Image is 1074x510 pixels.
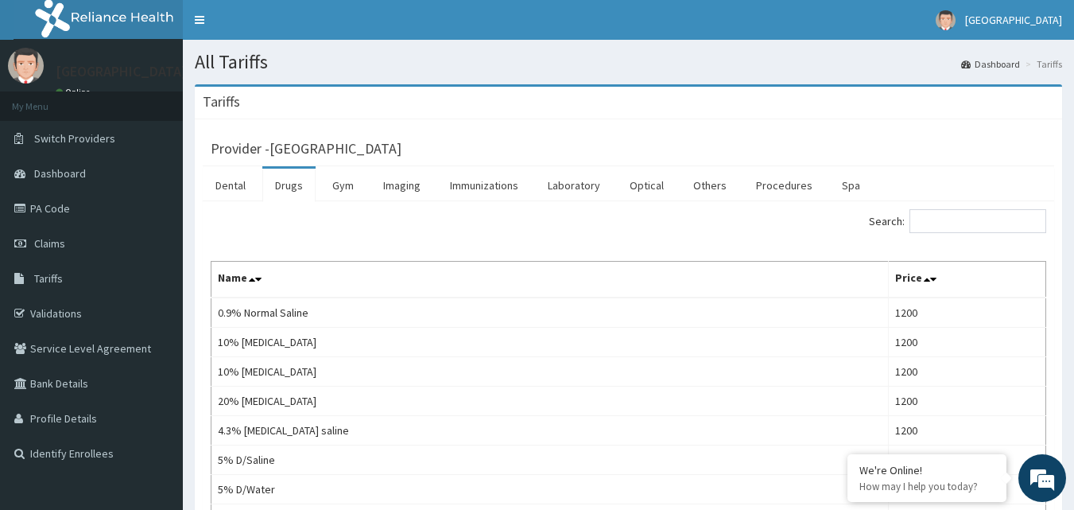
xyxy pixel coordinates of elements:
textarea: Type your message and hit 'Enter' [8,341,303,396]
span: Dashboard [34,166,86,181]
th: Name [211,262,889,298]
input: Search: [909,209,1046,233]
a: Procedures [743,169,825,202]
p: [GEOGRAPHIC_DATA] [56,64,187,79]
th: Price [889,262,1046,298]
td: 1200 [889,446,1046,475]
a: Online [56,87,94,98]
span: Tariffs [34,271,63,286]
td: 0.9% Normal Saline [211,298,889,328]
td: 1200 [889,416,1046,446]
td: 1200 [889,298,1046,328]
a: Drugs [262,169,316,202]
div: Minimize live chat window [261,8,299,46]
td: 4.3% [MEDICAL_DATA] saline [211,416,889,446]
td: 5% D/Saline [211,446,889,475]
td: 10% [MEDICAL_DATA] [211,328,889,357]
a: Dashboard [961,57,1020,71]
a: Spa [829,169,873,202]
a: Imaging [370,169,433,202]
label: Search: [869,209,1046,233]
img: d_794563401_company_1708531726252_794563401 [29,80,64,119]
span: We're online! [92,154,219,314]
a: Dental [203,169,258,202]
td: 1200 [889,328,1046,357]
h3: Tariffs [203,95,240,109]
li: Tariffs [1022,57,1062,71]
img: User Image [8,48,44,84]
div: Chat with us now [83,89,267,110]
td: 5% D/Water [211,475,889,504]
span: Switch Providers [34,131,115,146]
a: Others [680,169,739,202]
span: [GEOGRAPHIC_DATA] [965,13,1062,27]
td: 20% [MEDICAL_DATA] [211,387,889,416]
td: 1200 [889,387,1046,416]
a: Immunizations [437,169,531,202]
a: Laboratory [535,169,613,202]
td: 10% [MEDICAL_DATA] [211,357,889,387]
p: How may I help you today? [859,480,995,493]
span: Claims [34,236,65,251]
td: 1200 [889,357,1046,387]
a: Optical [617,169,677,202]
a: Gym [320,169,366,202]
div: We're Online! [859,463,995,477]
h3: Provider - [GEOGRAPHIC_DATA] [211,142,401,156]
h1: All Tariffs [195,52,1062,72]
img: User Image [936,10,956,30]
